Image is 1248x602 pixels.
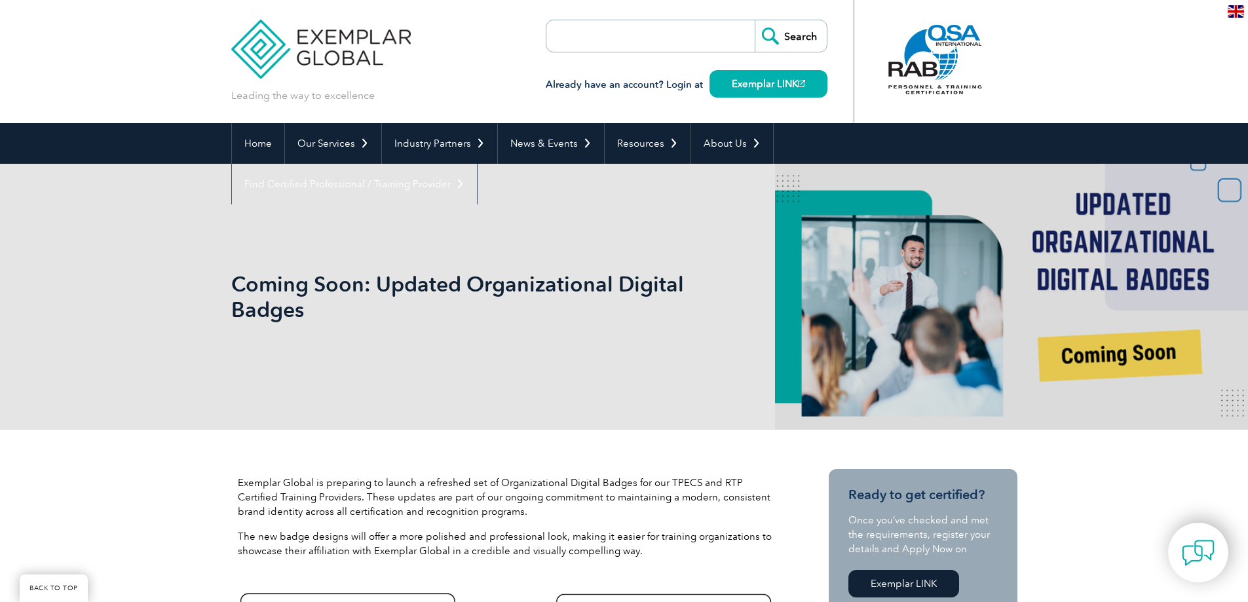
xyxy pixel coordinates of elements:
img: contact-chat.png [1182,536,1215,569]
img: open_square.png [798,80,805,87]
p: Exemplar Global is preparing to launch a refreshed set of Organizational Digital Badges for our T... [238,476,775,519]
a: Our Services [285,123,381,164]
input: Search [755,20,827,52]
p: The new badge designs will offer a more polished and professional look, making it easier for trai... [238,529,775,558]
a: About Us [691,123,773,164]
img: en [1228,5,1244,18]
p: Leading the way to excellence [231,88,375,103]
a: Exemplar LINK [848,570,959,597]
h1: Coming Soon: Updated Organizational Digital Badges [231,271,734,322]
a: News & Events [498,123,604,164]
h3: Ready to get certified? [848,487,998,503]
a: Exemplar LINK [709,70,827,98]
a: BACK TO TOP [20,574,88,602]
a: Resources [605,123,690,164]
a: Industry Partners [382,123,497,164]
a: Find Certified Professional / Training Provider [232,164,477,204]
h3: Already have an account? Login at [546,77,827,93]
p: Once you’ve checked and met the requirements, register your details and Apply Now on [848,513,998,556]
a: Home [232,123,284,164]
